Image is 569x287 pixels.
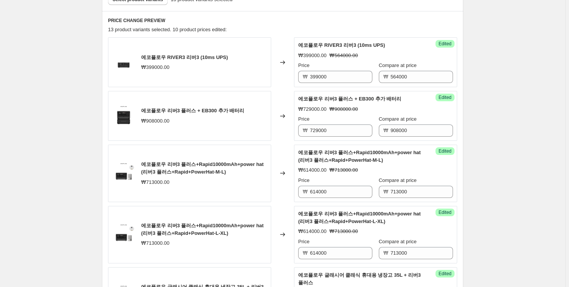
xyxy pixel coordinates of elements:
div: ₩614000.00 [298,228,326,235]
span: 에코플로우 리버3 플러스+Rapid10000mAh+power hat (리버3 플러스+Rapid+PowerHat-L-XL) [298,211,421,224]
span: 에코플로우 리버3 플러스+Rapid10000mAh+power hat (리버3 플러스+Rapid+PowerHat-M-L) [298,150,421,163]
div: ₩713000.00 [141,239,169,247]
span: 에코플로우 리버3 플러스+Rapid10000mAh+power hat (리버3 플러스+Rapid+PowerHat-L-XL) [141,223,264,236]
span: Compare at price [379,62,417,68]
span: ₩ [383,74,388,80]
strike: ₩908000.00 [329,105,358,113]
span: 에코플로우 RIVER3 리버3 (10ms UPS) [141,54,228,60]
span: Price [298,239,310,244]
strike: ₩713000.00 [329,166,358,174]
img: 3-1200-_2_80x.png [112,51,135,74]
span: ₩ [303,250,308,256]
span: Edited [439,148,451,154]
div: ₩908000.00 [141,117,169,125]
span: 에코플로우 글래시어 클래식 휴대용 냉장고 35L + 리버3 플러스 [298,272,421,285]
span: ₩ [303,189,308,195]
span: Price [298,116,310,122]
img: 3_Rapid10000mAh-1200_80x.png [112,162,135,185]
span: ₩ [383,128,388,133]
div: ₩729000.00 [298,105,326,113]
span: Edited [439,209,451,215]
div: ₩614000.00 [298,166,326,174]
span: Price [298,62,310,68]
strike: ₩713000.00 [329,228,358,235]
span: Price [298,177,310,183]
span: ₩ [303,74,308,80]
span: ₩ [303,128,308,133]
span: 에코플로우 RIVER3 리버3 (10ms UPS) [298,42,385,48]
span: ₩ [383,189,388,195]
div: ₩399000.00 [298,52,326,59]
span: 에코플로우 리버3 플러스 + EB300 추가 배터리 [141,108,244,113]
h6: PRICE CHANGE PREVIEW [108,18,457,24]
span: 13 product variants selected. 10 product prices edited: [108,27,227,32]
span: Edited [439,271,451,277]
span: Edited [439,41,451,47]
span: Compare at price [379,239,417,244]
span: Compare at price [379,116,417,122]
div: ₩399000.00 [141,64,169,71]
span: Compare at price [379,177,417,183]
img: 3_Rapid10000mAh-1200_80x.png [112,223,135,246]
span: 에코플로우 리버3 플러스 + EB300 추가 배터리 [298,96,401,102]
img: r3p_EB300_80x.png [112,105,135,128]
strike: ₩564000.00 [329,52,358,59]
span: 에코플로우 리버3 플러스+Rapid10000mAh+power hat (리버3 플러스+Rapid+PowerHat-M-L) [141,161,264,175]
span: ₩ [383,250,388,256]
div: ₩713000.00 [141,179,169,186]
span: Edited [439,94,451,100]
